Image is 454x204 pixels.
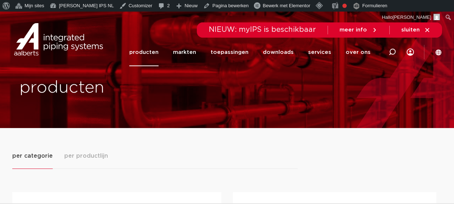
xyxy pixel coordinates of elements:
span: per productlijn [64,152,108,160]
a: meer info [340,27,378,33]
nav: Menu [407,37,414,67]
a: toepassingen [211,38,248,66]
span: meer info [340,27,367,33]
a: Hallo [379,12,443,23]
nav: Menu [129,38,371,66]
span: Bewerk met Elementor [263,3,310,8]
span: per categorie [12,152,53,160]
a: producten [129,38,159,66]
a: services [308,38,331,66]
span: NIEUW: myIPS is beschikbaar [209,26,316,33]
a: sluiten [401,27,431,33]
a: downloads [263,38,294,66]
div: Focus keyphrase niet ingevuld [342,4,347,8]
a: over ons [346,38,371,66]
span: [PERSON_NAME] [393,14,431,20]
h1: producten [20,76,224,99]
a: markten [173,38,196,66]
span: sluiten [401,27,420,33]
